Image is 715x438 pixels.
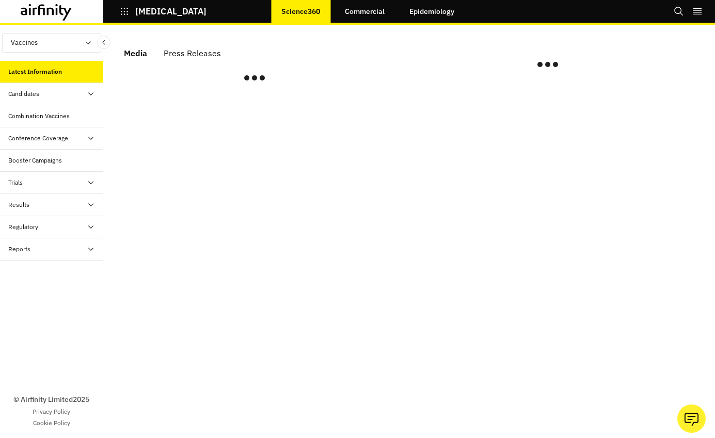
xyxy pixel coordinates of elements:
div: Press Releases [164,45,221,61]
div: Regulatory [8,222,38,232]
button: Vaccines [2,33,101,53]
p: Science360 [281,7,320,15]
div: Conference Coverage [8,134,68,143]
div: Latest Information [8,67,62,76]
div: Booster Campaigns [8,156,62,165]
a: Cookie Policy [33,418,70,428]
div: Candidates [8,89,39,99]
div: Media [124,45,147,61]
button: Search [674,3,684,20]
p: [MEDICAL_DATA] [135,7,206,16]
button: Close Sidebar [97,36,110,49]
button: Ask our analysts [677,404,706,433]
div: Combination Vaccines [8,111,70,121]
div: Reports [8,245,30,254]
div: Results [8,200,29,209]
button: [MEDICAL_DATA] [120,3,206,20]
a: Privacy Policy [33,407,70,416]
div: Trials [8,178,23,187]
p: © Airfinity Limited 2025 [13,394,89,405]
